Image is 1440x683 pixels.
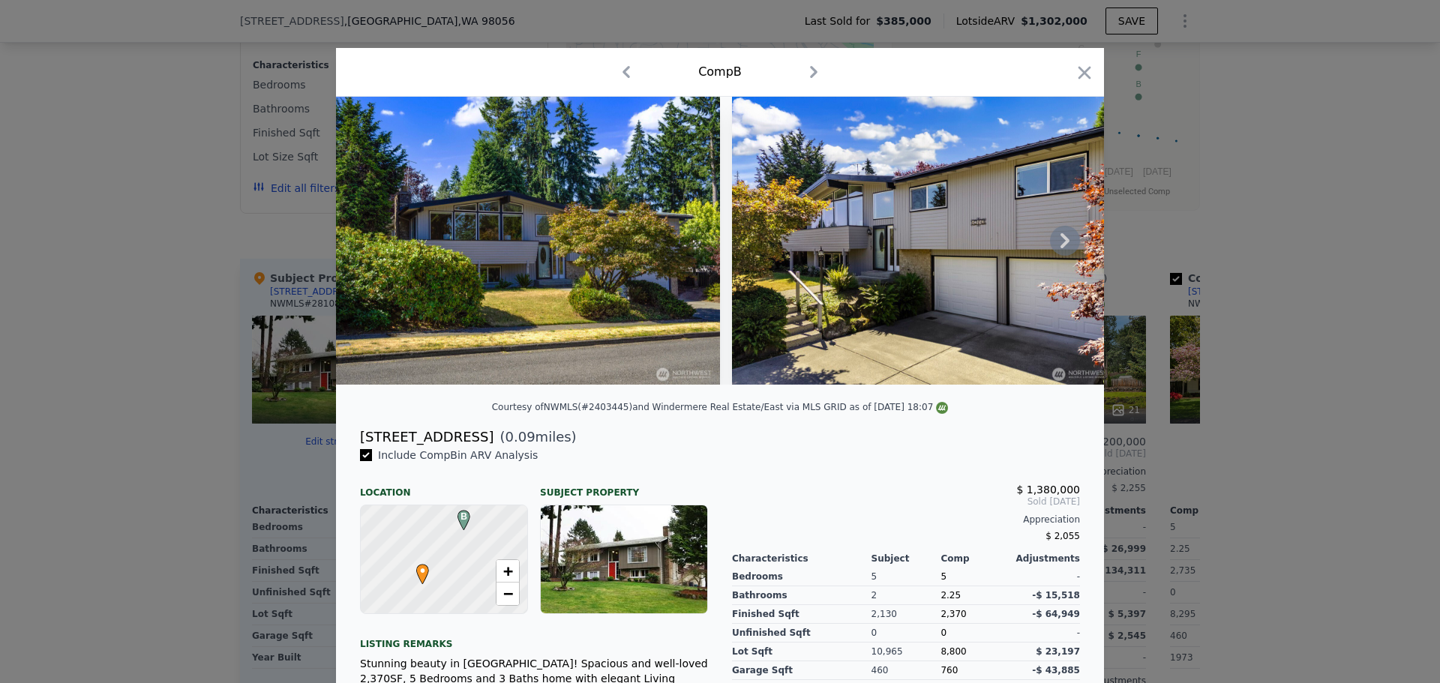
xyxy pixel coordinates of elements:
span: + [503,562,513,580]
span: Include Comp B in ARV Analysis [372,449,544,461]
span: 760 [940,665,958,676]
div: Courtesy of NWMLS (#2403445) and Windermere Real Estate/East via MLS GRID as of [DATE] 18:07 [492,402,949,412]
div: - [1010,568,1080,586]
span: -$ 64,949 [1032,609,1080,619]
span: • [412,559,433,582]
a: Zoom out [496,583,519,605]
span: Sold [DATE] [732,496,1080,508]
div: Bedrooms [732,568,871,586]
div: Comp [940,553,1010,565]
img: Property Img [732,97,1116,385]
div: Subject [871,553,941,565]
span: $ 23,197 [1036,646,1080,657]
span: B [454,510,474,523]
div: Adjustments [1010,553,1080,565]
div: B [454,510,463,519]
span: 2,370 [940,609,966,619]
img: NWMLS Logo [936,402,948,414]
span: 0.09 [505,429,535,445]
span: − [503,584,513,603]
div: Finished Sqft [732,605,871,624]
div: 2.25 [940,586,1010,605]
div: Lot Sqft [732,643,871,661]
img: Property Img [336,97,720,385]
div: Characteristics [732,553,871,565]
div: • [412,564,421,573]
span: ( miles) [493,427,576,448]
span: -$ 43,885 [1032,665,1080,676]
span: 8,800 [940,646,966,657]
span: $ 1,380,000 [1016,484,1080,496]
div: Comp B [698,63,742,81]
a: Zoom in [496,560,519,583]
div: Unfinished Sqft [732,624,871,643]
div: Bathrooms [732,586,871,605]
div: Appreciation [732,514,1080,526]
span: -$ 15,518 [1032,590,1080,601]
div: [STREET_ADDRESS] [360,427,493,448]
div: Listing remarks [360,626,708,650]
div: 2 [871,586,941,605]
div: 2,130 [871,605,941,624]
div: 0 [871,624,941,643]
div: 460 [871,661,941,680]
span: 0 [940,628,946,638]
div: 5 [871,568,941,586]
span: $ 2,055 [1045,531,1080,541]
span: 5 [940,571,946,582]
div: 10,965 [871,643,941,661]
div: Subject Property [540,475,708,499]
div: Garage Sqft [732,661,871,680]
div: - [1010,624,1080,643]
div: Location [360,475,528,499]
